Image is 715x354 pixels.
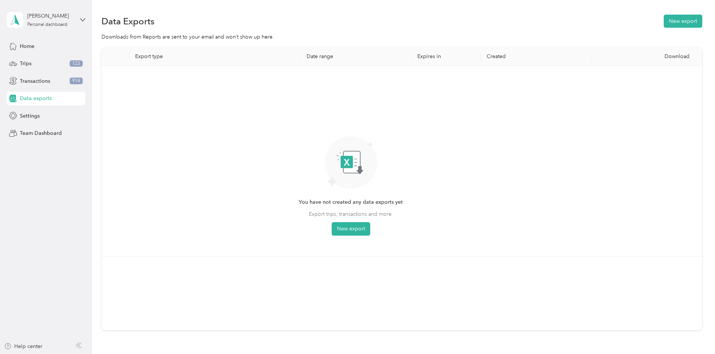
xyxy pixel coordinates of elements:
[101,33,702,41] div: Downloads from Reports are sent to your email and won’t show up here.
[332,222,370,236] button: New export
[20,94,52,102] span: Data exports
[27,22,67,27] div: Personal dashboard
[70,60,83,67] span: 123
[101,17,155,25] h1: Data Exports
[70,78,83,84] span: 914
[309,210,393,218] span: Export trips, transactions and more.
[481,47,591,66] th: Created
[129,47,301,66] th: Export type
[27,12,74,20] div: [PERSON_NAME]
[20,60,31,67] span: Trips
[411,47,481,66] th: Expires in
[20,42,34,50] span: Home
[20,77,50,85] span: Transactions
[664,15,702,28] button: New export
[20,112,40,120] span: Settings
[4,342,42,350] button: Help center
[673,312,715,354] iframe: Everlance-gr Chat Button Frame
[597,53,696,60] div: Download
[299,198,403,206] span: You have not created any data exports yet
[301,47,411,66] th: Date range
[20,129,62,137] span: Team Dashboard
